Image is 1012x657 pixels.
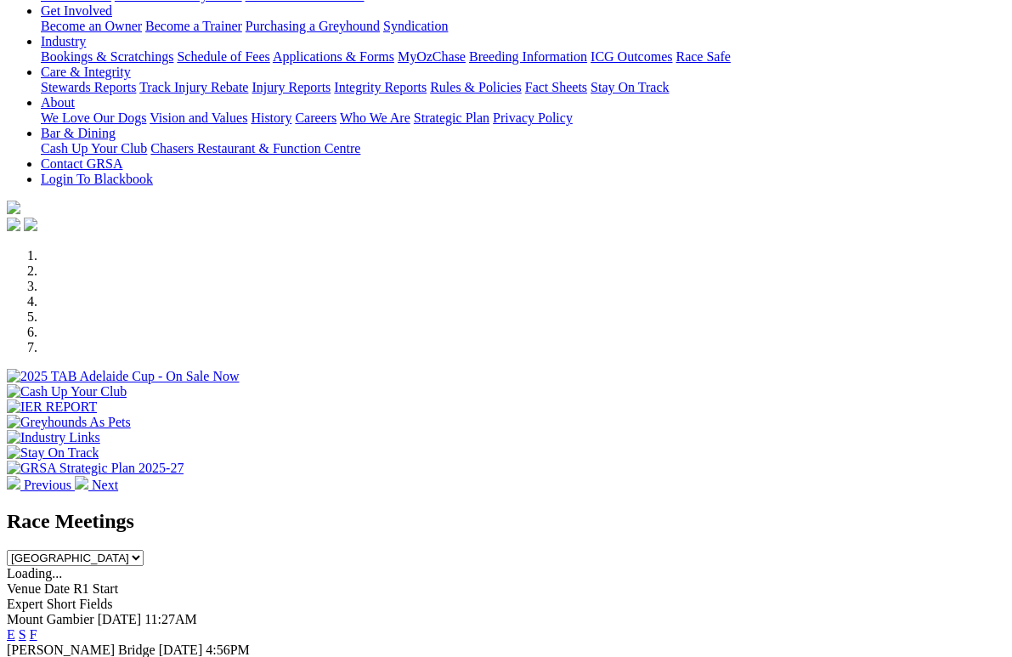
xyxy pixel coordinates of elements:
[7,643,155,657] span: [PERSON_NAME] Bridge
[150,110,247,125] a: Vision and Values
[41,19,142,33] a: Become an Owner
[7,627,15,642] a: E
[7,476,20,490] img: chevron-left-pager-white.svg
[273,49,394,64] a: Applications & Forms
[295,110,336,125] a: Careers
[414,110,489,125] a: Strategic Plan
[73,581,118,596] span: R1 Start
[7,612,94,626] span: Mount Gambier
[246,19,380,33] a: Purchasing a Greyhound
[469,49,587,64] a: Breeding Information
[398,49,466,64] a: MyOzChase
[41,49,1005,65] div: Industry
[7,369,240,384] img: 2025 TAB Adelaide Cup - On Sale Now
[41,95,75,110] a: About
[24,218,37,231] img: twitter.svg
[41,126,116,140] a: Bar & Dining
[41,80,1005,95] div: Care & Integrity
[7,445,99,461] img: Stay On Track
[206,643,250,657] span: 4:56PM
[79,597,112,611] span: Fields
[7,581,41,596] span: Venue
[75,476,88,490] img: chevron-right-pager-white.svg
[144,612,197,626] span: 11:27AM
[7,218,20,231] img: facebook.svg
[41,141,1005,156] div: Bar & Dining
[177,49,269,64] a: Schedule of Fees
[7,430,100,445] img: Industry Links
[7,597,43,611] span: Expert
[252,80,331,94] a: Injury Reports
[7,201,20,214] img: logo-grsa-white.png
[41,49,173,64] a: Bookings & Scratchings
[19,627,26,642] a: S
[41,65,131,79] a: Care & Integrity
[41,19,1005,34] div: Get Involved
[7,399,97,415] img: IER REPORT
[591,49,672,64] a: ICG Outcomes
[41,110,1005,126] div: About
[591,80,669,94] a: Stay On Track
[430,80,522,94] a: Rules & Policies
[493,110,573,125] a: Privacy Policy
[7,478,75,492] a: Previous
[41,3,112,18] a: Get Involved
[383,19,448,33] a: Syndication
[41,34,86,48] a: Industry
[7,566,62,581] span: Loading...
[334,80,427,94] a: Integrity Reports
[98,612,142,626] span: [DATE]
[7,384,127,399] img: Cash Up Your Club
[24,478,71,492] span: Previous
[92,478,118,492] span: Next
[41,141,147,156] a: Cash Up Your Club
[145,19,242,33] a: Become a Trainer
[251,110,291,125] a: History
[41,172,153,186] a: Login To Blackbook
[150,141,360,156] a: Chasers Restaurant & Function Centre
[7,461,184,476] img: GRSA Strategic Plan 2025-27
[41,80,136,94] a: Stewards Reports
[41,110,146,125] a: We Love Our Dogs
[7,510,1005,533] h2: Race Meetings
[7,415,131,430] img: Greyhounds As Pets
[75,478,118,492] a: Next
[139,80,248,94] a: Track Injury Rebate
[340,110,410,125] a: Who We Are
[676,49,730,64] a: Race Safe
[47,597,76,611] span: Short
[525,80,587,94] a: Fact Sheets
[44,581,70,596] span: Date
[41,156,122,171] a: Contact GRSA
[30,627,37,642] a: F
[159,643,203,657] span: [DATE]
